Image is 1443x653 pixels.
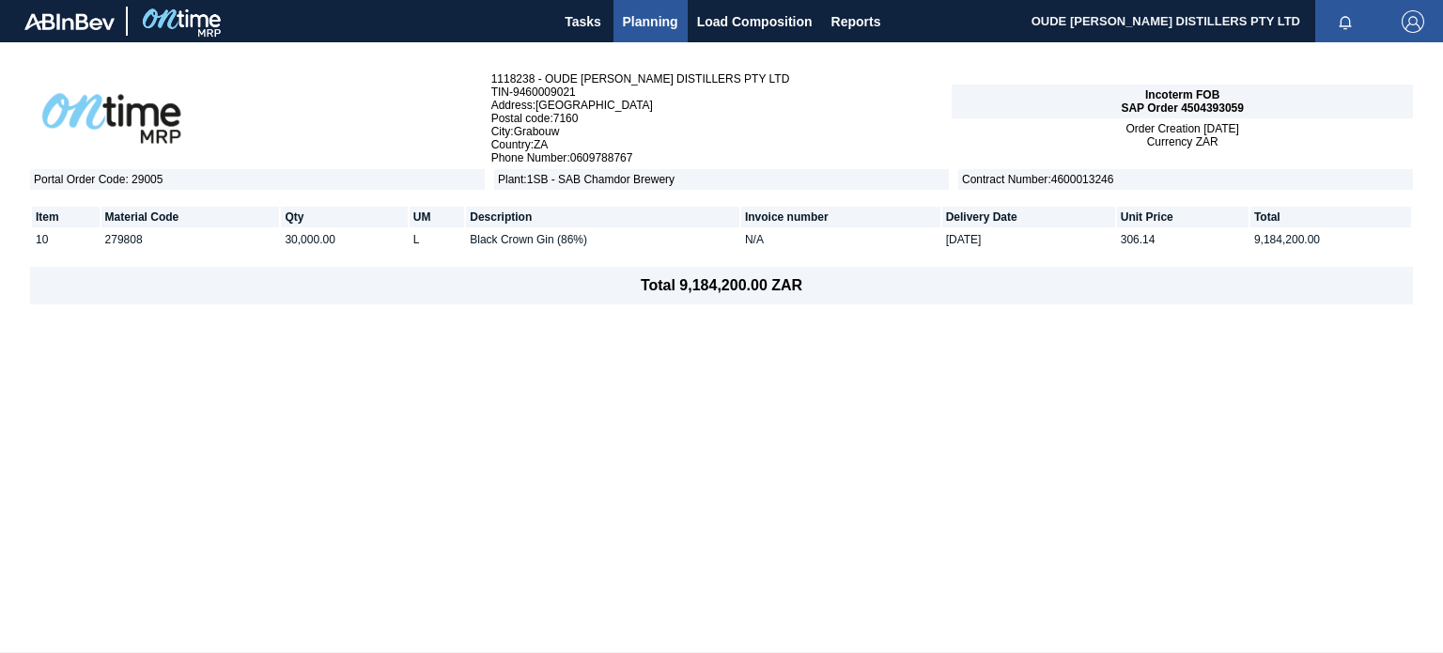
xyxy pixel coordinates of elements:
[32,229,100,250] td: 10
[1145,88,1219,101] span: Incoterm FOB
[958,169,1413,190] span: Contract Number : 4600013246
[101,207,280,227] th: Material Code
[623,10,678,33] span: Planning
[494,169,949,190] span: Plant : 1SB - SAB Chamdor Brewery
[1250,229,1411,250] td: 9,184,200.00
[466,207,739,227] th: Description
[24,13,115,30] img: TNhmsLtSVTkK8tSr43FrP2fwEKptu5GPRR3wAAAABJRU5ErkJggg==
[1402,10,1424,33] img: Logout
[281,229,407,250] td: 30,000.00
[563,10,604,33] span: Tasks
[30,267,1413,304] footer: Total 9,184,200.00 ZAR
[1125,122,1239,135] span: Order Creation [DATE]
[1117,207,1249,227] th: Unit Price
[491,151,953,164] span: Phone Number : 0609788767
[741,229,940,250] td: N/A
[491,86,953,99] span: TIN - 9460009021
[410,229,464,250] td: L
[942,207,1115,227] th: Delivery Date
[466,229,739,250] td: Black Crown Gin (86%)
[1121,101,1244,115] span: SAP Order 4504393059
[491,112,953,125] span: Postal code : 7160
[491,99,953,112] span: Address : [GEOGRAPHIC_DATA]
[1147,135,1218,148] span: Currency ZAR
[101,229,280,250] td: 279808
[741,207,940,227] th: Invoice number
[1117,229,1249,250] td: 306.14
[491,72,953,86] span: 1118238 - OUDE [PERSON_NAME] DISTILLERS PTY LTD
[942,229,1115,250] td: [DATE]
[30,169,485,190] span: Portal Order Code : 29005
[491,125,953,138] span: City : Grabouw
[1315,8,1375,35] button: Notifications
[697,10,813,33] span: Load Composition
[32,207,100,227] th: Item
[1250,207,1411,227] th: Total
[491,138,953,151] span: Country : ZA
[30,81,194,156] img: abOntimeLogoPreto.41694eb1.png
[831,10,881,33] span: Reports
[281,207,407,227] th: Qty
[410,207,464,227] th: UM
